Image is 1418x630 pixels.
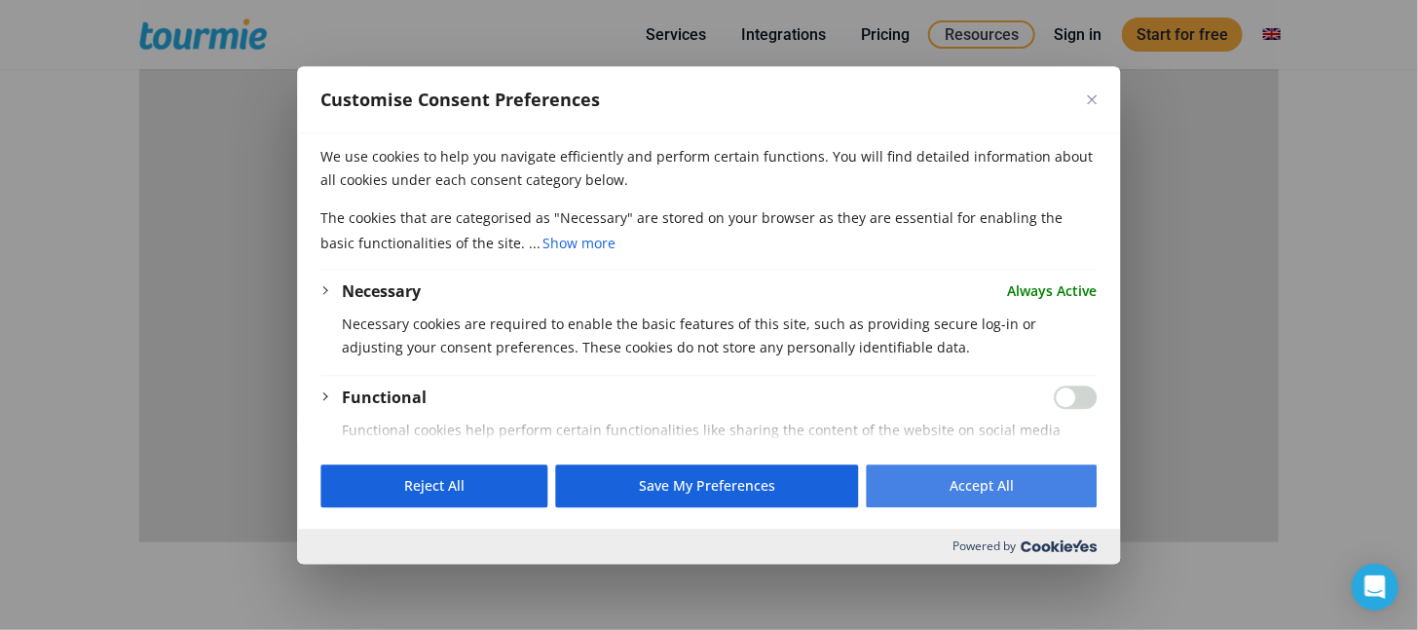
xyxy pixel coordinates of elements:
[1055,386,1098,409] input: Enable Functional
[541,230,618,257] button: Show more
[298,529,1121,564] div: Powered by
[343,386,428,409] button: Functional
[1352,564,1399,611] div: Open Intercom Messenger
[1008,279,1098,303] span: Always Active
[343,313,1098,359] p: Necessary cookies are required to enable the basic features of this site, such as providing secur...
[321,206,1098,257] p: The cookies that are categorised as "Necessary" are stored on your browser as they are essential ...
[321,145,1098,192] p: We use cookies to help you navigate efficiently and perform certain functions. You will find deta...
[321,464,548,507] button: Reject All
[321,88,601,111] span: Customise Consent Preferences
[556,464,859,507] button: Save My Preferences
[343,279,422,303] button: Necessary
[1088,94,1098,104] button: Close
[867,464,1098,507] button: Accept All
